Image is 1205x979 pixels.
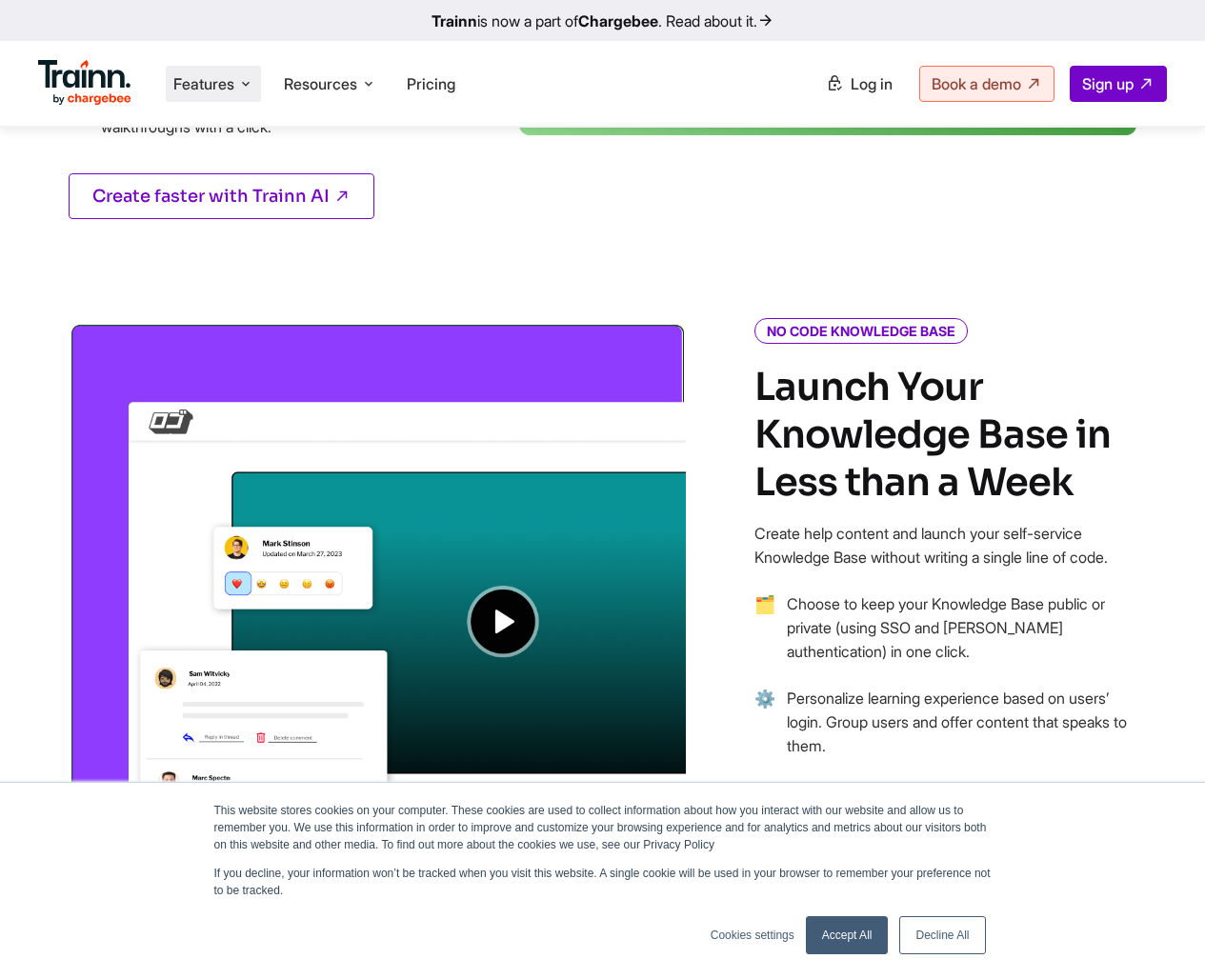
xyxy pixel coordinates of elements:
p: Personalize learning experience based on users’ login. Group users and offer content that speaks ... [787,687,1136,758]
span: → [754,592,775,687]
img: Group videos into a Video Hub [69,322,686,838]
span: → [754,687,775,781]
a: Sign up [1070,66,1167,102]
a: Log in [814,67,904,101]
i: NO CODE KNOWLEDGE BASE [754,318,968,344]
a: Book a demo [919,66,1054,102]
span: Sign up [1082,74,1134,93]
a: Cookies settings [711,927,794,944]
a: Create faster with Trainn AI [69,173,374,219]
b: Trainn [432,11,477,30]
a: Decline All [899,916,985,954]
span: Book a demo [932,74,1021,93]
span: Features [173,73,234,94]
p: This website stores cookies on your computer. These cookies are used to collect information about... [214,802,992,853]
span: Log in [851,74,893,93]
span: → [754,781,775,851]
h4: Launch Your Knowledge Base in Less than a Week [754,364,1136,507]
b: Chargebee [578,11,658,30]
a: Pricing [407,74,455,93]
a: Accept All [806,916,889,954]
p: Embed your Knowledge Base inside your product using our in-app Widget. [787,781,1136,829]
p: If you decline, your information won’t be tracked when you visit this website. A single cookie wi... [214,865,992,899]
p: Create help content and launch your self-service Knowledge Base without writing a single line of ... [754,522,1136,569]
img: Trainn Logo [38,60,131,106]
span: Resources [284,73,357,94]
p: Choose to keep your Knowledge Base public or private (using SSO and [PERSON_NAME] authentication)... [787,592,1136,664]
